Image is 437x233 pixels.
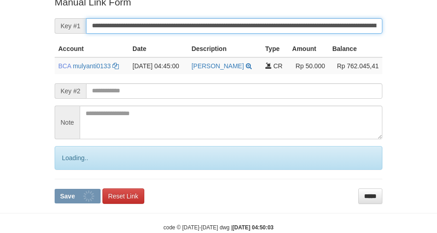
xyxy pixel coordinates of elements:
[192,62,244,70] a: [PERSON_NAME]
[289,57,329,74] td: Rp 50.000
[108,192,138,200] span: Reset Link
[55,146,382,170] div: Loading..
[233,224,274,231] strong: [DATE] 04:50:03
[55,41,129,57] th: Account
[55,18,86,34] span: Key #1
[329,41,382,57] th: Balance
[55,83,86,99] span: Key #2
[129,41,188,57] th: Date
[60,192,75,200] span: Save
[58,62,71,70] span: BCA
[73,62,111,70] a: mulyanti0133
[188,41,262,57] th: Description
[273,62,282,70] span: CR
[102,188,144,204] a: Reset Link
[112,62,119,70] a: Copy mulyanti0133 to clipboard
[55,189,101,203] button: Save
[129,57,188,74] td: [DATE] 04:45:00
[289,41,329,57] th: Amount
[262,41,289,57] th: Type
[163,224,274,231] small: code © [DATE]-[DATE] dwg |
[329,57,382,74] td: Rp 762.045,41
[55,106,80,139] span: Note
